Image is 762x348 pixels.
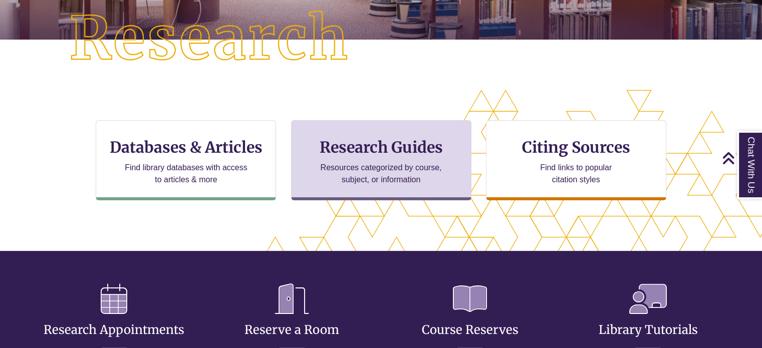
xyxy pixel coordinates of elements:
[515,138,637,157] h3: Citing Sources
[44,298,184,337] a: Research Appointments
[104,138,268,157] h3: Databases & Articles
[316,162,446,186] p: Resources categorized by course, subject, or information
[598,298,697,337] a: Library Tutorials
[244,298,339,337] a: Reserve a Room
[96,120,276,200] a: Databases & Articles Find library databases with access to articles & more
[291,120,471,200] a: Research Guides Resources categorized by course, subject, or information
[422,298,519,337] a: Course Reserves
[121,162,251,186] p: Find library databases with access to articles & more
[722,151,759,165] a: Back to Top
[486,120,666,200] a: Citing Sources Find links to popular citation styles
[300,138,463,157] h3: Research Guides
[527,162,625,186] p: Find links to popular citation styles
